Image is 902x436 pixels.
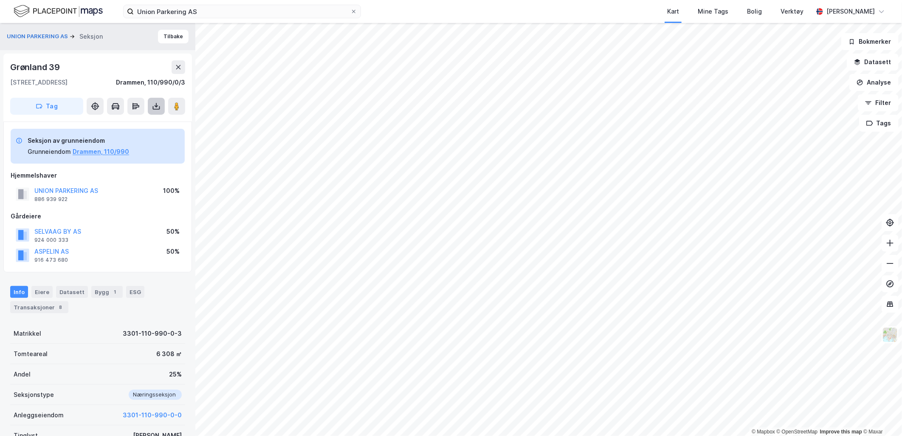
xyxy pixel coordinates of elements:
div: Kart [667,6,679,17]
button: Drammen, 110/990 [73,147,129,157]
div: Mine Tags [698,6,728,17]
div: Seksjon av grunneiendom [28,136,129,146]
div: 100% [163,186,180,196]
a: Mapbox [752,429,775,435]
div: Eiere [31,286,53,298]
div: Anleggseiendom [14,410,64,420]
div: 6 308 ㎡ [156,349,182,359]
div: Drammen, 110/990/0/3 [116,77,185,88]
div: [STREET_ADDRESS] [10,77,68,88]
div: 916 473 680 [34,257,68,263]
div: Datasett [56,286,88,298]
div: Transaksjoner [10,301,68,313]
div: 886 939 922 [34,196,68,203]
button: UNION PARKERING AS [7,32,70,41]
div: Seksjonstype [14,390,54,400]
button: Tilbake [158,30,189,43]
div: Verktøy [781,6,803,17]
button: Datasett [847,54,899,71]
input: Søk på adresse, matrikkel, gårdeiere, leietakere eller personer [134,5,350,18]
a: Improve this map [820,429,862,435]
div: Hjemmelshaver [11,170,185,181]
button: 3301-110-990-0-0 [123,410,182,420]
div: 8 [56,303,65,311]
div: Seksjon [79,31,103,42]
div: Bygg [91,286,123,298]
div: Tomteareal [14,349,48,359]
div: ESG [126,286,144,298]
img: Z [882,327,898,343]
button: Bokmerker [841,33,899,50]
button: Analyse [849,74,899,91]
img: logo.f888ab2527a4732fd821a326f86c7f29.svg [14,4,103,19]
iframe: Chat Widget [860,395,902,436]
div: 25% [169,369,182,379]
div: Bolig [747,6,762,17]
div: Grønland 39 [10,60,62,74]
div: Info [10,286,28,298]
div: Matrikkel [14,328,41,339]
div: 924 000 333 [34,237,68,243]
div: 3301-110-990-0-3 [123,328,182,339]
div: Andel [14,369,31,379]
button: Tag [10,98,83,115]
button: Filter [858,94,899,111]
div: 1 [111,288,119,296]
div: 50% [166,246,180,257]
div: Gårdeiere [11,211,185,221]
div: Grunneiendom [28,147,71,157]
a: OpenStreetMap [777,429,818,435]
button: Tags [859,115,899,132]
div: 50% [166,226,180,237]
div: [PERSON_NAME] [826,6,875,17]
